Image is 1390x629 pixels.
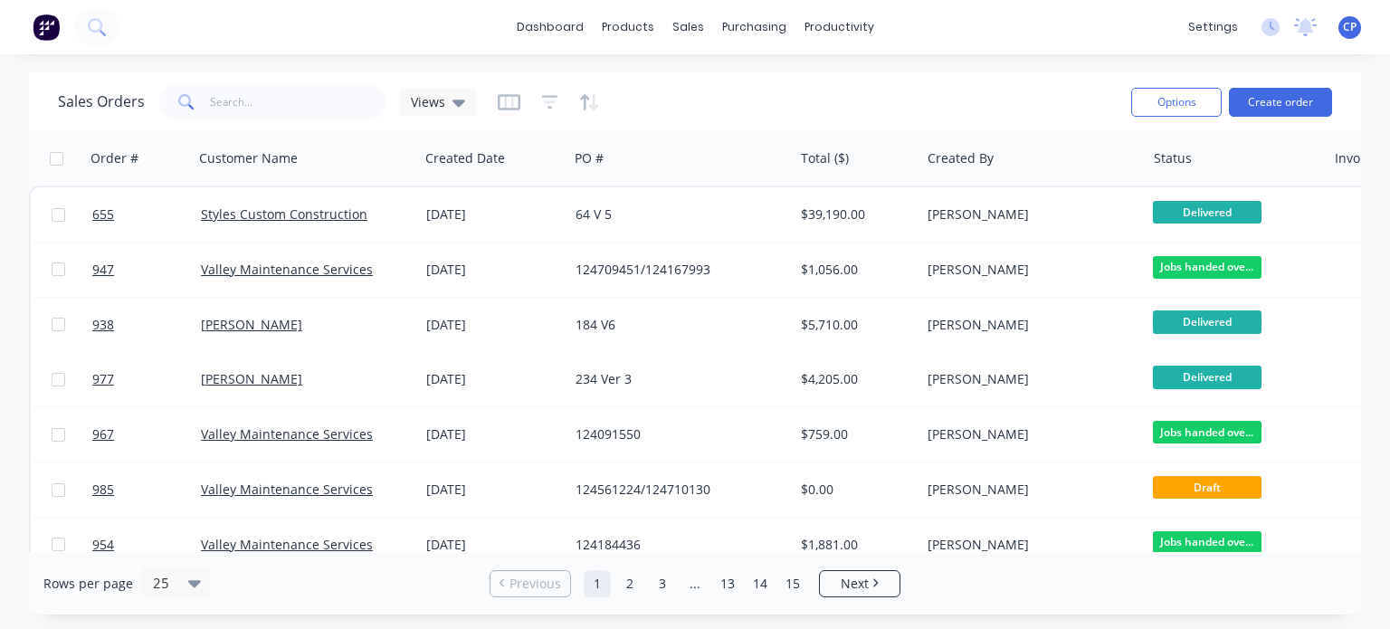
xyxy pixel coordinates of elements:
span: 967 [92,425,114,443]
span: 655 [92,205,114,224]
div: productivity [795,14,883,41]
span: 947 [92,261,114,279]
div: [DATE] [426,205,561,224]
a: Page 14 [747,570,774,597]
span: Delivered [1153,310,1261,333]
div: PO # [575,149,604,167]
h1: Sales Orders [58,93,145,110]
div: [DATE] [426,261,561,279]
div: [PERSON_NAME] [928,536,1128,554]
div: [PERSON_NAME] [928,261,1128,279]
div: 184 V6 [576,316,776,334]
div: $5,710.00 [801,316,907,334]
div: Created By [928,149,994,167]
div: sales [663,14,713,41]
a: 655 [92,187,201,242]
span: 954 [92,536,114,554]
a: [PERSON_NAME] [201,370,302,387]
a: Previous page [490,575,570,593]
a: 985 [92,462,201,517]
span: Views [411,92,445,111]
span: CP [1343,19,1357,35]
a: 954 [92,518,201,572]
div: 124091550 [576,425,776,443]
div: $4,205.00 [801,370,907,388]
ul: Pagination [482,570,908,597]
div: $0.00 [801,481,907,499]
div: 124184436 [576,536,776,554]
input: Search... [210,84,386,120]
div: Customer Name [199,149,298,167]
div: 64 V 5 [576,205,776,224]
div: [PERSON_NAME] [928,481,1128,499]
div: [PERSON_NAME] [928,316,1128,334]
span: Jobs handed ove... [1153,531,1261,554]
div: Total ($) [801,149,849,167]
div: $1,056.00 [801,261,907,279]
a: dashboard [508,14,593,41]
a: 967 [92,407,201,462]
span: Next [841,575,869,593]
span: Delivered [1153,201,1261,224]
div: $1,881.00 [801,536,907,554]
div: [PERSON_NAME] [928,425,1128,443]
div: settings [1179,14,1247,41]
a: 938 [92,298,201,352]
div: 124561224/124710130 [576,481,776,499]
div: [PERSON_NAME] [928,205,1128,224]
div: 124709451/124167993 [576,261,776,279]
a: Page 15 [779,570,806,597]
a: Page 3 [649,570,676,597]
div: purchasing [713,14,795,41]
div: $39,190.00 [801,205,907,224]
span: Rows per page [43,575,133,593]
a: 977 [92,352,201,406]
div: [DATE] [426,536,561,554]
a: Valley Maintenance Services [201,261,373,278]
a: 947 [92,243,201,297]
span: Jobs handed ove... [1153,256,1261,279]
button: Options [1131,88,1222,117]
div: $759.00 [801,425,907,443]
div: [DATE] [426,370,561,388]
div: Created Date [425,149,505,167]
img: Factory [33,14,60,41]
a: Jump forward [681,570,709,597]
a: [PERSON_NAME] [201,316,302,333]
div: Order # [90,149,138,167]
div: [DATE] [426,425,561,443]
a: Valley Maintenance Services [201,536,373,553]
span: Jobs handed ove... [1153,421,1261,443]
span: 977 [92,370,114,388]
a: Styles Custom Construction [201,205,367,223]
span: Delivered [1153,366,1261,388]
div: [DATE] [426,316,561,334]
span: 985 [92,481,114,499]
div: Status [1154,149,1192,167]
span: Draft [1153,476,1261,499]
div: [DATE] [426,481,561,499]
div: 234 Ver 3 [576,370,776,388]
button: Create order [1229,88,1332,117]
div: [PERSON_NAME] [928,370,1128,388]
a: Next page [820,575,900,593]
span: 938 [92,316,114,334]
a: Page 13 [714,570,741,597]
a: Page 2 [616,570,643,597]
a: Valley Maintenance Services [201,425,373,443]
a: Page 1 is your current page [584,570,611,597]
div: products [593,14,663,41]
a: Valley Maintenance Services [201,481,373,498]
span: Previous [509,575,561,593]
